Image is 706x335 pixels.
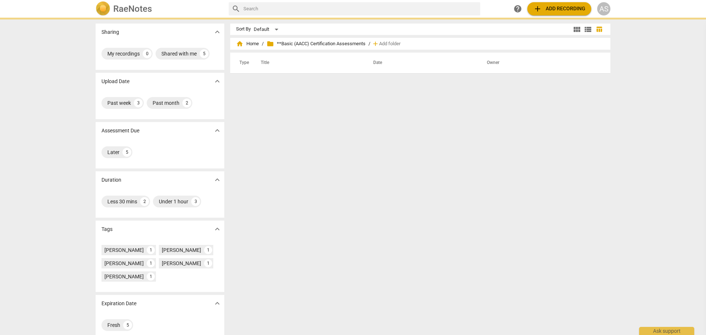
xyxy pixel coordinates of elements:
span: search [232,4,240,13]
p: Upload Date [101,78,129,85]
div: 1 [204,259,212,267]
span: / [262,41,264,47]
span: **Basic (AACC) Certification Assessments [267,40,366,47]
button: Show more [212,174,223,185]
button: Show more [212,298,223,309]
th: Owner [478,53,603,73]
div: Later [107,149,120,156]
div: 5 [123,321,132,329]
p: Sharing [101,28,119,36]
div: [PERSON_NAME] [162,260,201,267]
span: expand_more [213,77,222,86]
div: My recordings [107,50,140,57]
div: 0 [143,49,151,58]
button: Tile view [571,24,582,35]
span: expand_more [213,299,222,308]
div: Default [254,24,281,35]
div: 1 [147,259,155,267]
p: Expiration Date [101,300,136,307]
button: Show more [212,125,223,136]
div: 3 [191,197,200,206]
button: Table view [593,24,605,35]
div: [PERSON_NAME] [104,273,144,280]
button: Show more [212,26,223,38]
span: Home [236,40,259,47]
a: Help [511,2,524,15]
div: 2 [140,197,149,206]
span: folder [267,40,274,47]
span: Add folder [379,41,400,47]
div: 5 [200,49,208,58]
button: AS [597,2,610,15]
th: Date [364,53,478,73]
span: home [236,40,243,47]
span: view_module [573,25,581,34]
th: Type [233,53,252,73]
p: Assessment Due [101,127,139,135]
p: Tags [101,225,113,233]
div: Shared with me [161,50,197,57]
p: Duration [101,176,121,184]
div: Fresh [107,321,120,329]
span: table_chart [596,26,603,33]
div: Ask support [639,327,694,335]
span: add [533,4,542,13]
img: Logo [96,1,110,16]
div: Less 30 mins [107,198,137,205]
h2: RaeNotes [113,4,152,14]
div: 1 [204,246,212,254]
span: expand_more [213,126,222,135]
div: 5 [122,148,131,157]
div: Under 1 hour [159,198,188,205]
span: expand_more [213,28,222,36]
span: expand_more [213,225,222,234]
div: Sort By [236,26,251,32]
div: 2 [182,99,191,107]
span: expand_more [213,175,222,184]
div: Past month [153,99,179,107]
button: List view [582,24,593,35]
span: Add recording [533,4,585,13]
button: Upload [527,2,591,15]
input: Search [243,3,477,15]
div: Past week [107,99,131,107]
span: help [513,4,522,13]
div: [PERSON_NAME] [162,246,201,254]
div: 3 [134,99,143,107]
div: [PERSON_NAME] [104,246,144,254]
div: [PERSON_NAME] [104,260,144,267]
button: Show more [212,224,223,235]
span: add [372,40,379,47]
a: LogoRaeNotes [96,1,223,16]
span: view_list [584,25,592,34]
button: Show more [212,76,223,87]
th: Title [252,53,364,73]
div: 1 [147,272,155,281]
div: 1 [147,246,155,254]
span: / [368,41,370,47]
